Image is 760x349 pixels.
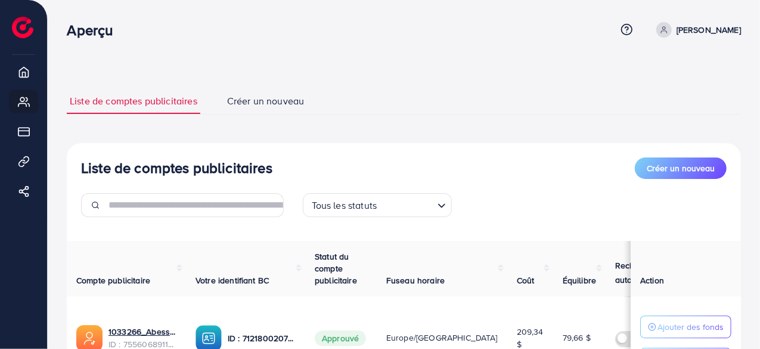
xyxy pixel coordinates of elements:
font: Action [640,274,664,286]
font: [PERSON_NAME] [677,24,741,36]
font: Liste de comptes publicitaires [70,94,197,107]
font: Ajouter des fonds [657,321,724,333]
font: 1033266_Abessolo_1759284424572 [108,326,247,338]
font: Fuseau horaire [386,274,445,286]
font: Aperçu [67,20,113,40]
font: Équilibre [563,274,596,286]
font: Votre identifiant BC [196,274,269,286]
input: Rechercher une option [380,194,432,214]
font: Statut du compte publicitaire [315,251,357,287]
font: Approuvé [322,332,359,344]
font: Recharge automatique [615,260,663,286]
font: Tous les statuts [312,199,377,212]
a: [PERSON_NAME] [652,22,741,38]
a: 1033266_Abessolo_1759284424572 [108,326,176,338]
font: 79,66 $ [563,332,591,344]
button: Ajouter des fonds [640,316,731,338]
button: Créer un nouveau [635,157,727,179]
font: Europe/[GEOGRAPHIC_DATA] [386,332,498,344]
font: Créer un nouveau [227,94,305,107]
img: logo [12,17,33,38]
div: Rechercher une option [303,193,452,217]
font: Compte publicitaire [76,274,150,286]
font: Liste de comptes publicitaires [81,157,272,178]
font: Coût [517,274,535,286]
font: ID : 7121800207511076866 [228,332,328,344]
iframe: Chat [709,295,751,340]
font: Créer un nouveau [647,162,715,174]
